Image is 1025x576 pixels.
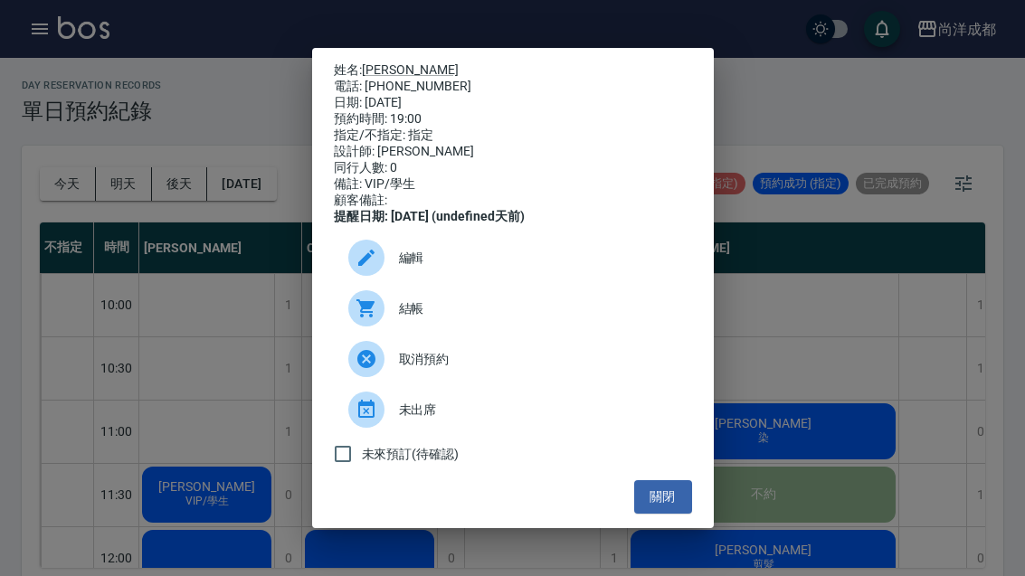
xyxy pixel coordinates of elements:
[399,299,678,318] span: 結帳
[334,79,692,95] div: 電話: [PHONE_NUMBER]
[334,160,692,176] div: 同行人數: 0
[634,480,692,514] button: 關閉
[334,62,692,79] p: 姓名:
[334,127,692,144] div: 指定/不指定: 指定
[334,232,692,283] div: 編輯
[334,111,692,127] div: 預約時間: 19:00
[334,193,692,209] div: 顧客備註:
[334,144,692,160] div: 設計師: [PERSON_NAME]
[334,176,692,193] div: 備註: VIP/學生
[334,334,692,384] div: 取消預約
[399,401,678,420] span: 未出席
[334,209,692,225] div: 提醒日期: [DATE] (undefined天前)
[362,62,459,77] a: [PERSON_NAME]
[334,384,692,435] div: 未出席
[399,249,678,268] span: 編輯
[334,95,692,111] div: 日期: [DATE]
[399,350,678,369] span: 取消預約
[334,283,692,334] a: 結帳
[362,445,460,464] span: 未來預訂(待確認)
